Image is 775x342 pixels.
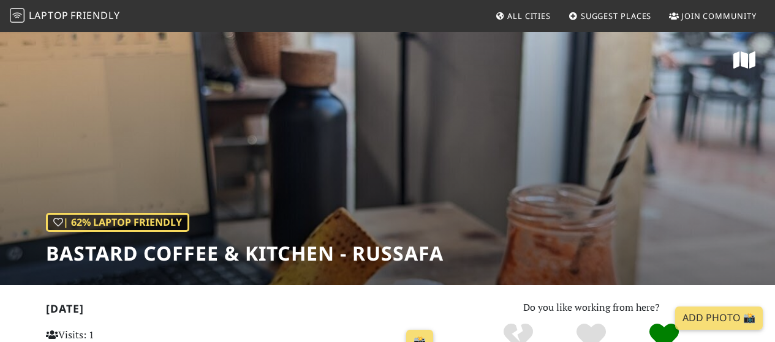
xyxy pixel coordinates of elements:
[10,6,120,27] a: LaptopFriendly LaptopFriendly
[10,8,25,23] img: LaptopFriendly
[507,10,551,21] span: All Cities
[70,9,119,22] span: Friendly
[46,302,439,320] h2: [DATE]
[46,242,444,265] h1: BASTARD Coffee & Kitchen - Russafa
[490,5,556,27] a: All Cities
[564,5,657,27] a: Suggest Places
[46,213,189,232] div: | 62% Laptop Friendly
[29,9,69,22] span: Laptop
[453,300,730,316] p: Do you like working from here?
[675,307,763,330] a: Add Photo 📸
[681,10,757,21] span: Join Community
[664,5,762,27] a: Join Community
[581,10,652,21] span: Suggest Places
